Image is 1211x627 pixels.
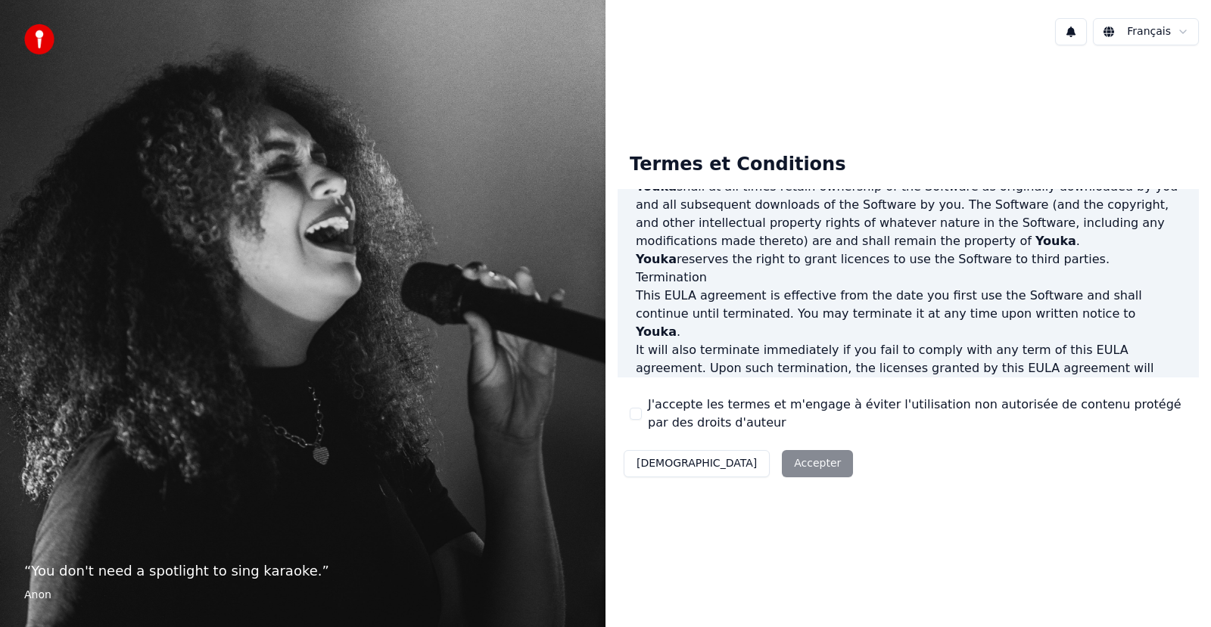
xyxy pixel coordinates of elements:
img: youka [24,24,54,54]
span: Youka [636,252,677,266]
p: “ You don't need a spotlight to sing karaoke. ” [24,560,581,582]
button: [DEMOGRAPHIC_DATA] [624,450,770,477]
span: Youka [1035,234,1076,248]
h3: Termination [636,268,1181,287]
footer: Anon [24,588,581,603]
p: It will also terminate immediately if you fail to comply with any term of this EULA agreement. Up... [636,341,1181,432]
div: Termes et Conditions [618,141,858,189]
label: J'accepte les termes et m'engage à éviter l'utilisation non autorisée de contenu protégé par des ... [648,396,1187,432]
span: Youka [636,324,677,339]
p: shall at all times retain ownership of the Software as originally downloaded by you and all subse... [636,178,1181,250]
p: This EULA agreement is effective from the date you first use the Software and shall continue unti... [636,287,1181,341]
p: reserves the right to grant licences to use the Software to third parties. [636,250,1181,268]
